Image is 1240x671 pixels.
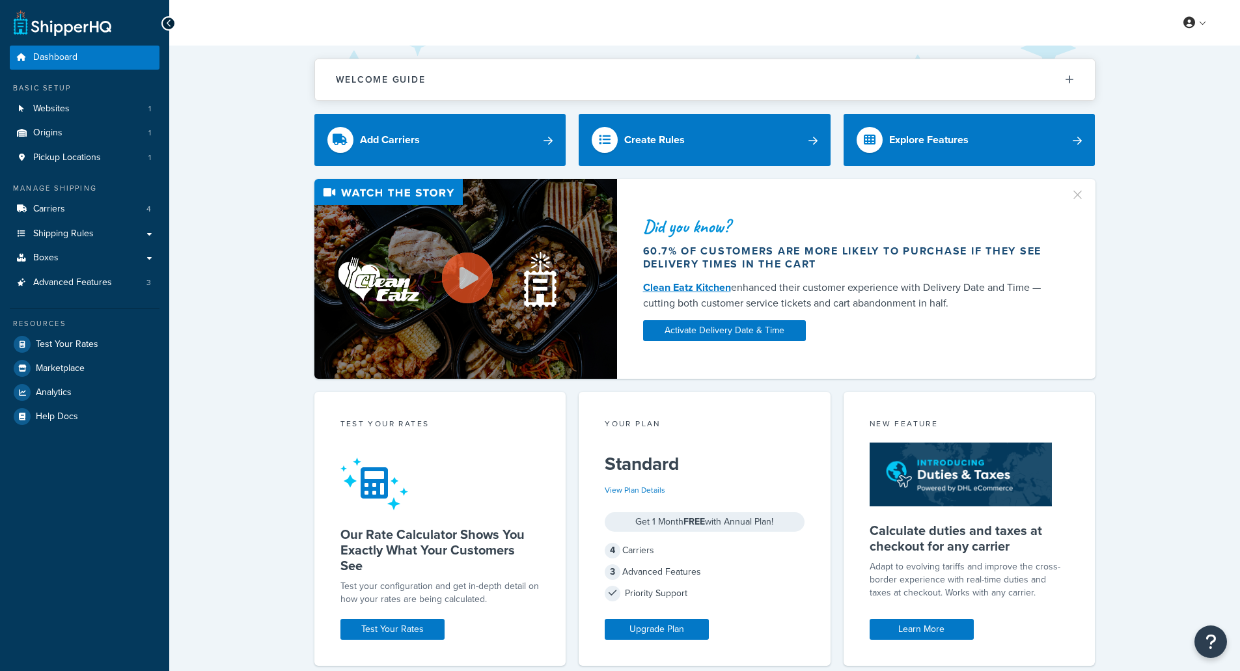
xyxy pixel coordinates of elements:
a: Advanced Features3 [10,271,159,295]
a: Help Docs [10,405,159,428]
a: Dashboard [10,46,159,70]
li: Advanced Features [10,271,159,295]
div: Manage Shipping [10,183,159,194]
div: Test your rates [340,418,540,433]
a: Shipping Rules [10,222,159,246]
span: Origins [33,128,62,139]
span: Boxes [33,253,59,264]
div: Advanced Features [605,563,805,581]
span: Test Your Rates [36,339,98,350]
li: Pickup Locations [10,146,159,170]
h5: Calculate duties and taxes at checkout for any carrier [870,523,1069,554]
li: Carriers [10,197,159,221]
a: Test Your Rates [10,333,159,356]
span: Help Docs [36,411,78,422]
div: Add Carriers [360,131,420,149]
span: Pickup Locations [33,152,101,163]
a: Learn More [870,619,974,640]
a: Websites1 [10,97,159,121]
div: Create Rules [624,131,685,149]
div: Your Plan [605,418,805,433]
div: Explore Features [889,131,969,149]
li: Websites [10,97,159,121]
h5: Standard [605,454,805,474]
a: Test Your Rates [340,619,445,640]
span: Carriers [33,204,65,215]
div: Basic Setup [10,83,159,94]
span: 4 [605,543,620,558]
span: Marketplace [36,363,85,374]
strong: FREE [683,515,705,528]
div: Test your configuration and get in-depth detail on how your rates are being calculated. [340,580,540,606]
div: Get 1 Month with Annual Plan! [605,512,805,532]
a: Carriers4 [10,197,159,221]
span: 1 [148,128,151,139]
div: Resources [10,318,159,329]
div: Carriers [605,541,805,560]
a: Analytics [10,381,159,404]
a: Activate Delivery Date & Time [643,320,806,341]
a: Marketplace [10,357,159,380]
span: Websites [33,103,70,115]
div: New Feature [870,418,1069,433]
div: Did you know? [643,217,1054,236]
a: Pickup Locations1 [10,146,159,170]
span: Analytics [36,387,72,398]
li: Origins [10,121,159,145]
div: 60.7% of customers are more likely to purchase if they see delivery times in the cart [643,245,1054,271]
span: Advanced Features [33,277,112,288]
span: 3 [605,564,620,580]
a: View Plan Details [605,484,665,496]
a: Upgrade Plan [605,619,709,640]
div: Priority Support [605,584,805,603]
a: Create Rules [579,114,831,166]
img: Video thumbnail [314,179,617,379]
a: Clean Eatz Kitchen [643,280,731,295]
button: Open Resource Center [1194,625,1227,658]
a: Add Carriers [314,114,566,166]
div: enhanced their customer experience with Delivery Date and Time — cutting both customer service ti... [643,280,1054,311]
span: 1 [148,103,151,115]
p: Adapt to evolving tariffs and improve the cross-border experience with real-time duties and taxes... [870,560,1069,599]
span: 4 [146,204,151,215]
span: 3 [146,277,151,288]
h2: Welcome Guide [336,75,426,85]
span: 1 [148,152,151,163]
a: Boxes [10,246,159,270]
span: Dashboard [33,52,77,63]
span: Shipping Rules [33,228,94,240]
a: Explore Features [844,114,1095,166]
a: Origins1 [10,121,159,145]
h5: Our Rate Calculator Shows You Exactly What Your Customers See [340,527,540,573]
button: Welcome Guide [315,59,1095,100]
